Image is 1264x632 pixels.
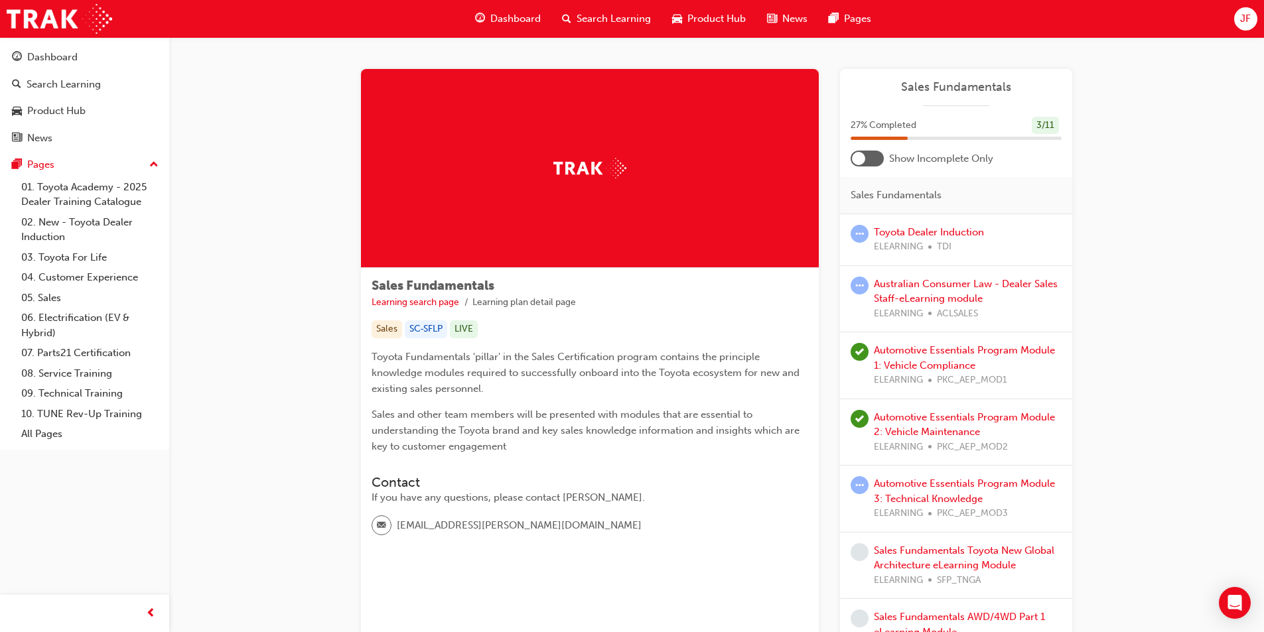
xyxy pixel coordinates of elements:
[372,409,802,452] span: Sales and other team members will be presented with modules that are essential to understanding t...
[937,440,1008,455] span: PKC_AEP_MOD2
[5,126,164,151] a: News
[889,151,993,166] span: Show Incomplete Only
[851,80,1062,95] a: Sales Fundamentals
[12,133,22,145] span: news-icon
[874,544,1054,572] a: Sales Fundamentals Toyota New Global Architecture eLearning Module
[851,410,869,428] span: learningRecordVerb_PASS-icon
[782,11,808,27] span: News
[874,226,984,238] a: Toyota Dealer Induction
[16,363,164,384] a: 08. Service Training
[16,308,164,343] a: 06. Electrification (EV & Hybrid)
[16,343,164,363] a: 07. Parts21 Certification
[851,277,869,294] span: learningRecordVerb_ATTEMPT-icon
[372,475,808,490] h3: Contact
[874,411,1055,438] a: Automotive Essentials Program Module 2: Vehicle Maintenance
[27,157,54,172] div: Pages
[16,212,164,247] a: 02. New - Toyota Dealer Induction
[5,42,164,153] button: DashboardSearch LearningProduct HubNews
[851,609,869,627] span: learningRecordVerb_NONE-icon
[662,5,756,32] a: car-iconProduct Hub
[27,131,52,146] div: News
[553,158,626,178] img: Trak
[12,105,22,117] span: car-icon
[851,543,869,561] span: learningRecordVerb_NONE-icon
[1219,587,1251,619] div: Open Intercom Messenger
[16,424,164,444] a: All Pages
[851,343,869,361] span: learningRecordVerb_PASS-icon
[7,4,112,34] img: Trak
[475,11,485,27] span: guage-icon
[490,11,541,27] span: Dashboard
[937,573,981,588] span: SFP_TNGA
[372,320,402,338] div: Sales
[12,79,21,91] span: search-icon
[146,605,156,622] span: prev-icon
[149,157,159,174] span: up-icon
[372,278,494,293] span: Sales Fundamentals
[551,5,662,32] a: search-iconSearch Learning
[851,476,869,494] span: learningRecordVerb_ATTEMPT-icon
[874,306,923,322] span: ELEARNING
[27,77,101,92] div: Search Learning
[16,247,164,268] a: 03. Toyota For Life
[874,344,1055,371] a: Automotive Essentials Program Module 1: Vehicle Compliance
[687,11,746,27] span: Product Hub
[844,11,871,27] span: Pages
[5,45,164,70] a: Dashboard
[937,239,951,255] span: TDI
[405,320,447,338] div: SC-SFLP
[672,11,682,27] span: car-icon
[5,72,164,97] a: Search Learning
[874,239,923,255] span: ELEARNING
[874,506,923,521] span: ELEARNING
[16,288,164,308] a: 05. Sales
[377,517,386,535] span: email-icon
[1240,11,1251,27] span: JF
[472,295,576,310] li: Learning plan detail page
[767,11,777,27] span: news-icon
[372,351,802,395] span: Toyota Fundamentals 'pillar' in the Sales Certification program contains the principle knowledge ...
[372,296,459,308] a: Learning search page
[372,490,808,505] div: If you have any questions, please contact [PERSON_NAME].
[937,306,978,322] span: ACLSALES
[937,373,1007,388] span: PKC_AEP_MOD1
[562,11,571,27] span: search-icon
[818,5,882,32] a: pages-iconPages
[577,11,651,27] span: Search Learning
[464,5,551,32] a: guage-iconDashboard
[16,267,164,288] a: 04. Customer Experience
[937,506,1008,521] span: PKC_AEP_MOD3
[397,518,642,533] span: [EMAIL_ADDRESS][PERSON_NAME][DOMAIN_NAME]
[1234,7,1257,31] button: JF
[27,103,86,119] div: Product Hub
[12,159,22,171] span: pages-icon
[1032,117,1059,135] div: 3 / 11
[16,177,164,212] a: 01. Toyota Academy - 2025 Dealer Training Catalogue
[874,440,923,455] span: ELEARNING
[829,11,839,27] span: pages-icon
[874,278,1058,305] a: Australian Consumer Law - Dealer Sales Staff-eLearning module
[851,118,916,133] span: 27 % Completed
[16,383,164,404] a: 09. Technical Training
[874,477,1055,505] a: Automotive Essentials Program Module 3: Technical Knowledge
[27,50,78,65] div: Dashboard
[756,5,818,32] a: news-iconNews
[5,99,164,123] a: Product Hub
[851,225,869,243] span: learningRecordVerb_ATTEMPT-icon
[16,404,164,424] a: 10. TUNE Rev-Up Training
[5,153,164,177] button: Pages
[851,188,942,203] span: Sales Fundamentals
[450,320,478,338] div: LIVE
[874,373,923,388] span: ELEARNING
[874,573,923,588] span: ELEARNING
[12,52,22,64] span: guage-icon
